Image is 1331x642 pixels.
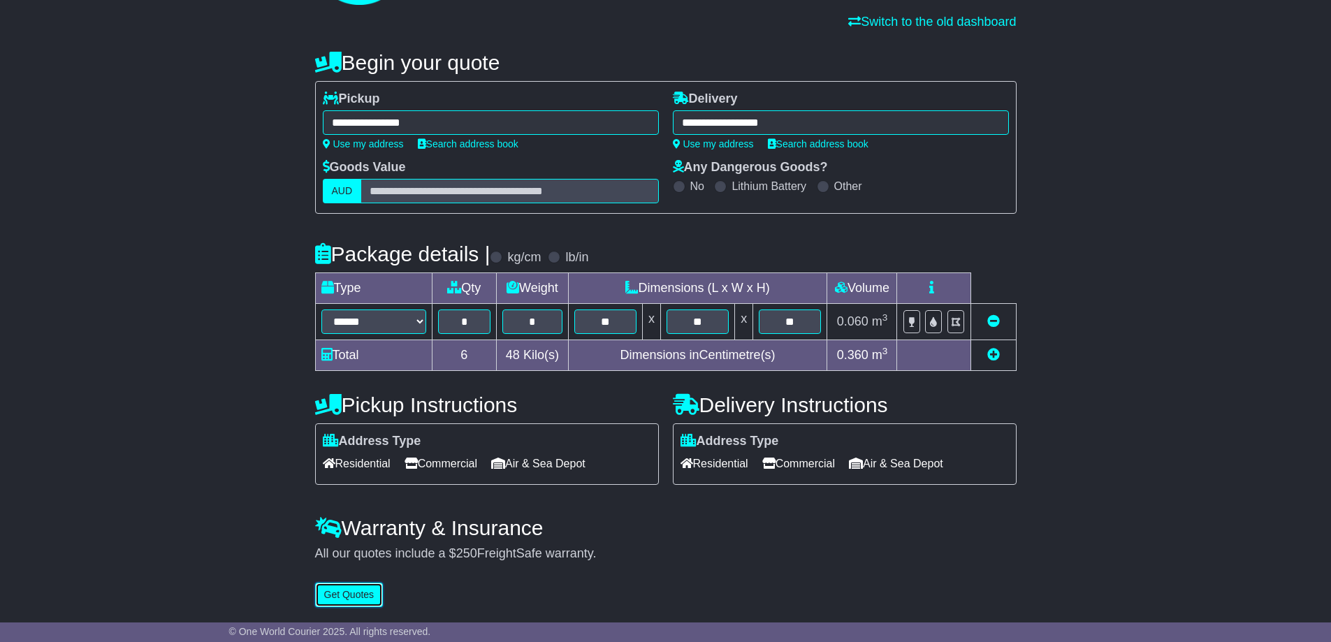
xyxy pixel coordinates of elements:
[849,453,943,474] span: Air & Sea Depot
[456,546,477,560] span: 250
[323,453,391,474] span: Residential
[323,138,404,149] a: Use my address
[323,434,421,449] label: Address Type
[848,15,1016,29] a: Switch to the old dashboard
[768,138,868,149] a: Search address book
[681,434,779,449] label: Address Type
[762,453,835,474] span: Commercial
[827,273,897,304] td: Volume
[432,273,497,304] td: Qty
[418,138,518,149] a: Search address book
[568,273,827,304] td: Dimensions (L x W x H)
[315,273,432,304] td: Type
[673,160,828,175] label: Any Dangerous Goods?
[497,273,569,304] td: Weight
[315,340,432,371] td: Total
[735,304,753,340] td: x
[837,348,868,362] span: 0.360
[882,346,888,356] sup: 3
[405,453,477,474] span: Commercial
[642,304,660,340] td: x
[565,250,588,265] label: lb/in
[507,250,541,265] label: kg/cm
[568,340,827,371] td: Dimensions in Centimetre(s)
[681,453,748,474] span: Residential
[491,453,586,474] span: Air & Sea Depot
[315,393,659,416] h4: Pickup Instructions
[315,51,1017,74] h4: Begin your quote
[882,312,888,323] sup: 3
[432,340,497,371] td: 6
[673,92,738,107] label: Delivery
[690,180,704,193] label: No
[497,340,569,371] td: Kilo(s)
[315,546,1017,562] div: All our quotes include a $ FreightSafe warranty.
[837,314,868,328] span: 0.060
[732,180,806,193] label: Lithium Battery
[315,242,490,265] h4: Package details |
[315,583,384,607] button: Get Quotes
[872,314,888,328] span: m
[323,160,406,175] label: Goods Value
[673,138,754,149] a: Use my address
[834,180,862,193] label: Other
[315,516,1017,539] h4: Warranty & Insurance
[987,314,1000,328] a: Remove this item
[229,626,431,637] span: © One World Courier 2025. All rights reserved.
[673,393,1017,416] h4: Delivery Instructions
[506,348,520,362] span: 48
[323,92,380,107] label: Pickup
[323,179,362,203] label: AUD
[987,348,1000,362] a: Add new item
[872,348,888,362] span: m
